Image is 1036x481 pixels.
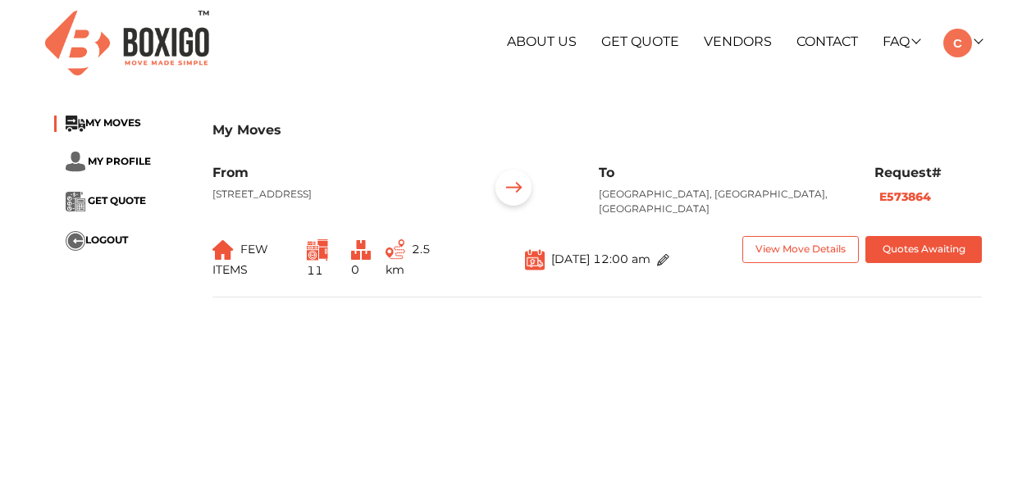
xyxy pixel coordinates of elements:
[507,34,577,49] a: About Us
[599,187,850,216] p: [GEOGRAPHIC_DATA], [GEOGRAPHIC_DATA], [GEOGRAPHIC_DATA]
[66,231,128,251] button: ...LOGOUT
[551,252,650,266] span: [DATE] 12:00 am
[66,152,85,172] img: ...
[865,236,982,263] button: Quotes Awaiting
[85,117,141,129] span: MY MOVES
[66,117,141,129] a: ...MY MOVES
[66,116,85,132] img: ...
[88,195,146,207] span: GET QUOTE
[212,187,463,202] p: [STREET_ADDRESS]
[796,34,858,49] a: Contact
[85,234,128,247] span: LOGOUT
[351,262,359,277] span: 0
[212,122,982,138] h3: My Moves
[883,34,920,49] a: FAQ
[307,263,323,278] span: 11
[212,165,463,180] h6: From
[525,248,545,270] img: ...
[874,188,936,206] button: E573864
[66,231,85,251] img: ...
[66,155,151,167] a: ... MY PROFILE
[88,155,151,167] span: MY PROFILE
[601,34,679,49] a: Get Quote
[45,11,209,75] img: Boxigo
[599,165,850,180] h6: To
[66,192,85,211] img: ...
[704,34,772,49] a: Vendors
[874,165,982,180] h6: Request#
[879,189,931,204] b: E573864
[212,240,234,260] img: ...
[351,240,371,260] img: ...
[742,236,859,263] button: View Move Details
[307,239,328,261] img: ...
[657,254,669,266] img: ...
[212,242,268,277] span: FEW ITEMS
[386,239,405,260] img: ...
[488,165,539,216] img: ...
[66,195,146,207] a: ... GET QUOTE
